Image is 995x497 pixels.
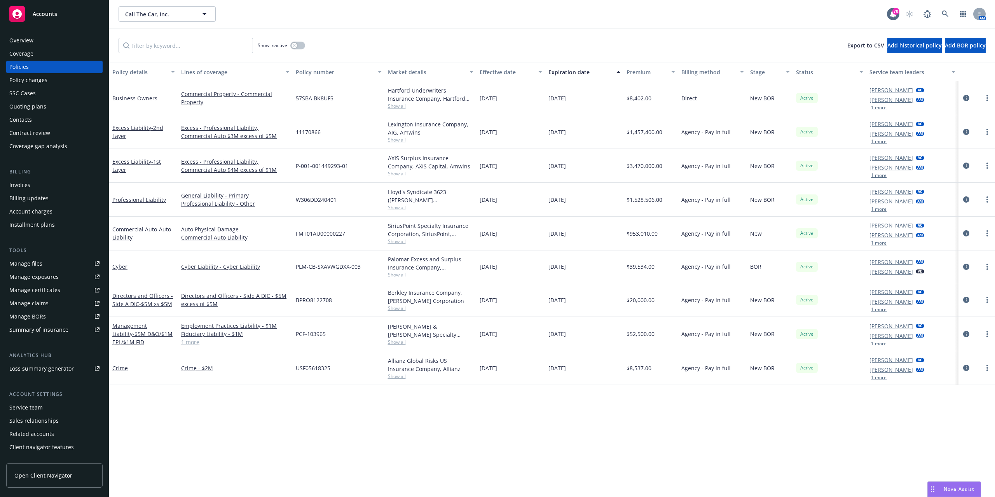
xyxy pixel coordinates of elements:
[871,341,887,346] button: 1 more
[887,42,942,49] span: Add historical policy
[112,196,166,203] a: Professional Liability
[6,362,103,375] a: Loss summary generator
[296,229,345,238] span: FMT01AU00000227
[869,288,913,296] a: [PERSON_NAME]
[109,63,178,81] button: Policy details
[181,191,290,199] a: General Liability - Primary
[799,128,815,135] span: Active
[9,257,42,270] div: Manage files
[181,262,290,271] a: Cyber Liability - Cyber Liability
[388,120,473,136] div: Lexington Insurance Company, AIG, Amwins
[962,295,971,304] a: circleInformation
[681,296,731,304] span: Agency - Pay in full
[9,324,68,336] div: Summary of insurance
[962,161,971,170] a: circleInformation
[892,8,899,15] div: 70
[962,229,971,238] a: circleInformation
[9,401,43,414] div: Service team
[750,330,775,338] span: New BOR
[181,330,290,338] a: Fiduciary Liability - $1M
[293,63,384,81] button: Policy number
[6,415,103,427] a: Sales relationships
[112,330,173,346] span: - $5M D&O/$1M EPL/$1M FID
[548,364,566,372] span: [DATE]
[388,103,473,109] span: Show all
[847,38,884,53] button: Export to CSV
[388,255,473,271] div: Palomar Excess and Surplus Insurance Company, [GEOGRAPHIC_DATA]
[869,332,913,340] a: [PERSON_NAME]
[119,6,216,22] button: Call The Car, Inc.
[869,356,913,364] a: [PERSON_NAME]
[388,339,473,345] span: Show all
[388,86,473,103] div: Hartford Underwriters Insurance Company, Hartford Insurance Group
[9,179,30,191] div: Invoices
[623,63,679,81] button: Premium
[480,162,497,170] span: [DATE]
[181,338,290,346] a: 1 more
[9,297,49,310] div: Manage claims
[258,42,287,49] span: Show inactive
[6,271,103,283] span: Manage exposures
[548,330,566,338] span: [DATE]
[627,229,658,238] span: $953,010.00
[869,129,913,138] a: [PERSON_NAME]
[869,258,913,266] a: [PERSON_NAME]
[9,441,74,453] div: Client navigator features
[296,68,373,76] div: Policy number
[6,297,103,310] a: Manage claims
[6,428,103,440] a: Related accounts
[548,296,566,304] span: [DATE]
[388,373,473,380] span: Show all
[955,6,971,22] a: Switch app
[9,205,52,218] div: Account charges
[548,196,566,204] span: [DATE]
[681,68,735,76] div: Billing method
[983,262,992,271] a: more
[6,324,103,336] a: Summary of insurance
[181,233,290,241] a: Commercial Auto Liability
[6,401,103,414] a: Service team
[9,284,60,296] div: Manage certificates
[6,257,103,270] a: Manage files
[869,231,913,239] a: [PERSON_NAME]
[9,219,55,231] div: Installment plans
[6,219,103,231] a: Installment plans
[866,63,958,81] button: Service team leaders
[6,192,103,205] a: Billing updates
[799,263,815,270] span: Active
[871,105,887,110] button: 1 more
[296,330,326,338] span: PCF-103965
[869,86,913,94] a: [PERSON_NAME]
[627,128,662,136] span: $1,457,400.00
[6,247,103,254] div: Tools
[296,162,348,170] span: P-001-001449293-01
[869,366,913,374] a: [PERSON_NAME]
[6,140,103,152] a: Coverage gap analysis
[112,124,163,140] a: Excess Liability
[750,68,781,76] div: Stage
[480,68,534,76] div: Effective date
[181,157,290,174] a: Excess - Professional Liability, Commercial Auto $4M excess of $1M
[627,196,662,204] span: $1,528,506.00
[799,196,815,203] span: Active
[9,74,47,86] div: Policy changes
[962,127,971,136] a: circleInformation
[962,93,971,103] a: circleInformation
[750,196,775,204] span: New BOR
[6,454,103,467] a: Client access
[869,268,913,276] a: [PERSON_NAME]
[983,329,992,339] a: more
[983,363,992,373] a: more
[871,241,887,245] button: 1 more
[9,428,54,440] div: Related accounts
[869,96,913,104] a: [PERSON_NAME]
[871,139,887,144] button: 1 more
[480,330,497,338] span: [DATE]
[6,205,103,218] a: Account charges
[6,352,103,359] div: Analytics hub
[6,310,103,323] a: Manage BORs
[9,192,49,205] div: Billing updates
[793,63,866,81] button: Status
[112,292,173,308] a: Directors and Officers - Side A DIC
[627,162,662,170] span: $3,470,000.00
